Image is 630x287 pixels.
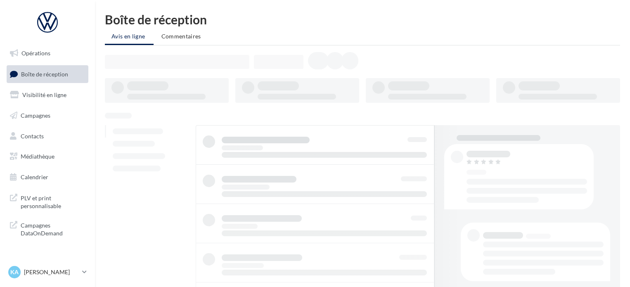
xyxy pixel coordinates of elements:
[21,173,48,180] span: Calendrier
[5,189,90,213] a: PLV et print personnalisable
[10,268,19,276] span: KA
[21,50,50,57] span: Opérations
[5,107,90,124] a: Campagnes
[21,132,44,139] span: Contacts
[21,192,85,210] span: PLV et print personnalisable
[5,168,90,186] a: Calendrier
[21,112,50,119] span: Campagnes
[7,264,88,280] a: KA [PERSON_NAME]
[24,268,79,276] p: [PERSON_NAME]
[21,220,85,237] span: Campagnes DataOnDemand
[105,13,620,26] div: Boîte de réception
[5,65,90,83] a: Boîte de réception
[21,153,54,160] span: Médiathèque
[22,91,66,98] span: Visibilité en ligne
[5,148,90,165] a: Médiathèque
[5,216,90,241] a: Campagnes DataOnDemand
[5,86,90,104] a: Visibilité en ligne
[21,70,68,77] span: Boîte de réception
[5,128,90,145] a: Contacts
[161,33,201,40] span: Commentaires
[5,45,90,62] a: Opérations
